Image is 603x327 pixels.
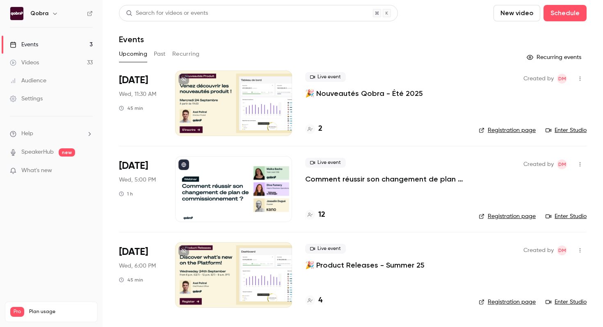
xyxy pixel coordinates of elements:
[119,277,143,283] div: 45 min
[318,209,325,220] h4: 12
[305,174,466,184] a: Comment réussir son changement de plan de commissionnement ?
[493,5,540,21] button: New video
[479,298,536,306] a: Registration page
[10,307,24,317] span: Pro
[544,5,587,21] button: Schedule
[10,77,46,85] div: Audience
[523,159,554,169] span: Created by
[305,244,346,254] span: Live event
[318,123,322,134] h4: 2
[119,48,147,61] button: Upcoming
[119,34,144,44] h1: Events
[126,9,208,18] div: Search for videos or events
[523,74,554,84] span: Created by
[479,126,536,134] a: Registration page
[154,48,166,61] button: Past
[21,148,54,157] a: SpeakerHub
[119,176,156,184] span: Wed, 5:00 PM
[318,295,322,306] h4: 4
[305,295,322,306] a: 4
[546,212,587,220] a: Enter Studio
[119,70,162,136] div: Sep 24 Wed, 11:30 AM (Europe/Paris)
[119,245,148,259] span: [DATE]
[10,59,39,67] div: Videos
[546,298,587,306] a: Enter Studio
[557,74,567,84] span: Dylan Manceau
[29,309,92,315] span: Plan usage
[305,89,423,98] a: 🎉 Nouveautés Qobra - Été 2025
[119,262,156,270] span: Wed, 6:00 PM
[305,123,322,134] a: 2
[305,209,325,220] a: 12
[546,126,587,134] a: Enter Studio
[558,245,566,255] span: DM
[523,51,587,64] button: Recurring events
[119,242,162,308] div: Sep 24 Wed, 6:00 PM (Europe/Paris)
[172,48,200,61] button: Recurring
[10,41,38,49] div: Events
[30,9,48,18] h6: Qobra
[558,74,566,84] span: DM
[557,159,567,169] span: Dylan Manceau
[523,245,554,255] span: Created by
[119,191,133,197] div: 1 h
[119,74,148,87] span: [DATE]
[305,260,425,270] a: 🎉 Product Releases - Summer 25
[21,129,33,138] span: Help
[558,159,566,169] span: DM
[557,245,567,255] span: Dylan Manceau
[10,7,23,20] img: Qobra
[119,159,148,173] span: [DATE]
[479,212,536,220] a: Registration page
[305,158,346,168] span: Live event
[59,148,75,157] span: new
[119,156,162,222] div: Sep 24 Wed, 5:00 PM (Europe/Paris)
[119,90,156,98] span: Wed, 11:30 AM
[10,95,43,103] div: Settings
[21,166,52,175] span: What's new
[10,129,93,138] li: help-dropdown-opener
[305,72,346,82] span: Live event
[119,105,143,111] div: 45 min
